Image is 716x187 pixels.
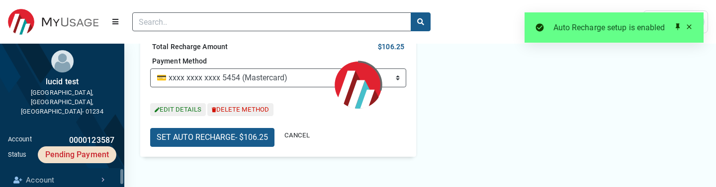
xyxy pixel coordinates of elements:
div: lucid test [8,76,116,88]
div: Total Recharge Amount [150,40,230,54]
img: loader [278,14,438,173]
button: DELETE METHOD [207,103,273,117]
img: ESITESTV3 Logo [8,9,98,35]
button: CANCEL [276,129,314,142]
button: Menu [106,13,124,31]
button: SET AUTO RECHARGE- $106.25 [150,128,274,147]
label: Payment Method [150,54,209,68]
span: Auto Recharge setup is enabled [553,23,665,32]
div: Close [685,23,693,31]
button: search [411,12,431,31]
button: EDIT DETAILS [150,103,206,117]
input: Search [132,12,411,31]
span: - $106.25 [235,132,268,142]
div: 0000123587 [32,134,116,146]
div: [GEOGRAPHIC_DATA], [GEOGRAPHIC_DATA], [GEOGRAPHIC_DATA]- 01234 [8,88,116,117]
div: Status [8,150,27,159]
a: User Settings [643,10,708,33]
div: Account [8,134,32,146]
div: Pending Payment [38,146,117,163]
div: Pin [674,23,682,31]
